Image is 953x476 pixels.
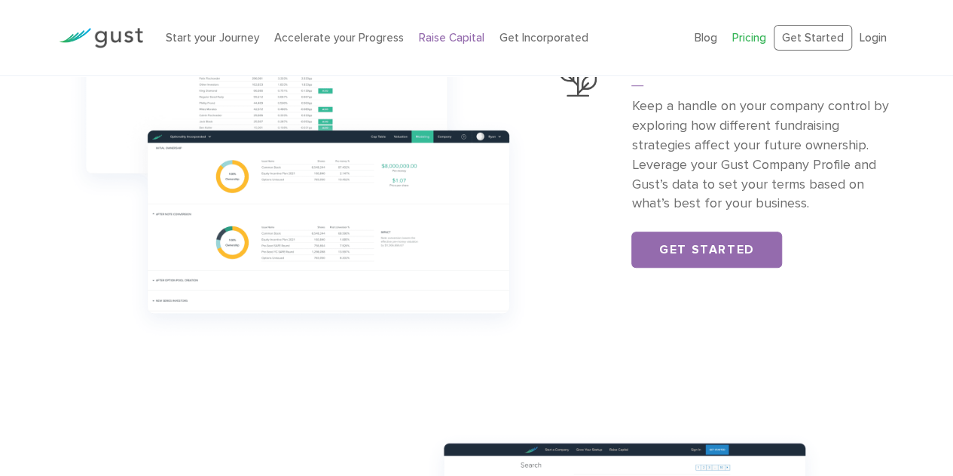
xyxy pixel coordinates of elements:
[631,97,893,213] p: Keep a handle on your company control by exploring how different fundraising strategies affect yo...
[695,31,717,45] a: Blog
[59,28,143,48] img: Gust Logo
[166,31,259,45] a: Start your Journey
[274,31,404,45] a: Accelerate your Progress
[631,232,782,268] a: Get Started
[499,31,588,45] a: Get Incorporated
[732,31,766,45] a: Pricing
[774,25,852,51] a: Get Started
[860,31,887,45] a: Login
[419,31,484,45] a: Raise Capital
